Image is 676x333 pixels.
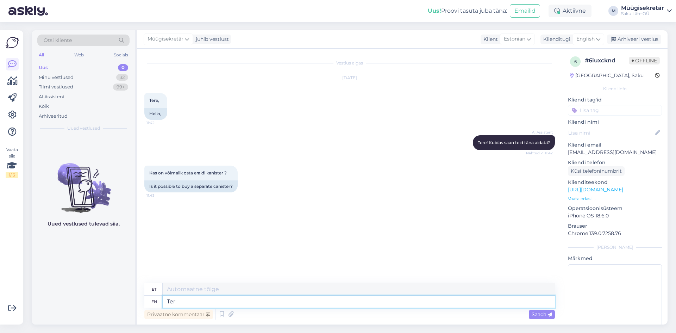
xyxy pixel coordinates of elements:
[112,50,130,60] div: Socials
[574,59,577,64] span: 6
[39,84,73,91] div: Tiimi vestlused
[607,35,661,44] div: Arhiveeri vestlus
[39,64,48,71] div: Uus
[67,125,100,131] span: Uued vestlused
[144,180,238,192] div: Is it possible to buy a separate canister?
[146,193,173,198] span: 11:43
[113,84,128,91] div: 99+
[146,120,173,125] span: 11:42
[532,311,552,317] span: Saada
[163,296,555,308] textarea: Te
[144,60,555,66] div: Vestlus algas
[39,113,68,120] div: Arhiveeritud
[39,74,74,81] div: Minu vestlused
[118,64,128,71] div: 0
[526,150,553,156] span: Nähtud ✓ 11:42
[621,5,664,11] div: Müügisekretär
[428,7,507,15] div: Proovi tasuta juba täna:
[151,296,157,308] div: en
[39,103,49,110] div: Kõik
[148,35,183,43] span: Müügisekretär
[568,86,662,92] div: Kliendi info
[37,50,45,60] div: All
[568,96,662,104] p: Kliendi tag'id
[568,149,662,156] p: [EMAIL_ADDRESS][DOMAIN_NAME]
[568,255,662,262] p: Märkmed
[540,36,570,43] div: Klienditugi
[48,220,120,228] p: Uued vestlused tulevad siia.
[116,74,128,81] div: 32
[144,310,213,319] div: Privaatne kommentaar
[481,36,498,43] div: Klient
[568,186,623,193] a: [URL][DOMAIN_NAME]
[193,36,229,43] div: juhib vestlust
[576,35,595,43] span: English
[568,159,662,166] p: Kliendi telefon
[568,166,625,176] div: Küsi telefoninumbrit
[568,230,662,237] p: Chrome 139.0.7258.76
[6,147,18,178] div: Vaata siia
[44,37,72,44] span: Otsi kliente
[73,50,85,60] div: Web
[570,72,644,79] div: [GEOGRAPHIC_DATA], Saku
[6,36,19,49] img: Askly Logo
[621,11,664,17] div: Saku Läte OÜ
[568,118,662,126] p: Kliendi nimi
[568,222,662,230] p: Brauser
[621,5,672,17] a: MüügisekretärSaku Läte OÜ
[32,150,135,214] img: No chats
[549,5,591,17] div: Aktiivne
[608,6,618,16] div: M
[526,130,553,135] span: AI Assistent
[39,93,65,100] div: AI Assistent
[568,105,662,116] input: Lisa tag
[629,57,660,64] span: Offline
[568,141,662,149] p: Kliendi email
[149,170,227,175] span: Kas on võimalik osta eraldi kanister ?
[568,212,662,220] p: iPhone OS 18.6.0
[504,35,525,43] span: Estonian
[428,7,441,14] b: Uus!
[6,172,18,178] div: 1 / 3
[478,140,550,145] span: Tere! Kuidas saan teid täna aidata?
[149,98,159,103] span: Tere,
[568,196,662,202] p: Vaata edasi ...
[568,129,654,137] input: Lisa nimi
[568,205,662,212] p: Operatsioonisüsteem
[568,244,662,251] div: [PERSON_NAME]
[585,56,629,65] div: # 6iuxcknd
[568,179,662,186] p: Klienditeekond
[152,283,156,295] div: et
[144,108,167,120] div: Hello,
[510,4,540,18] button: Emailid
[144,75,555,81] div: [DATE]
